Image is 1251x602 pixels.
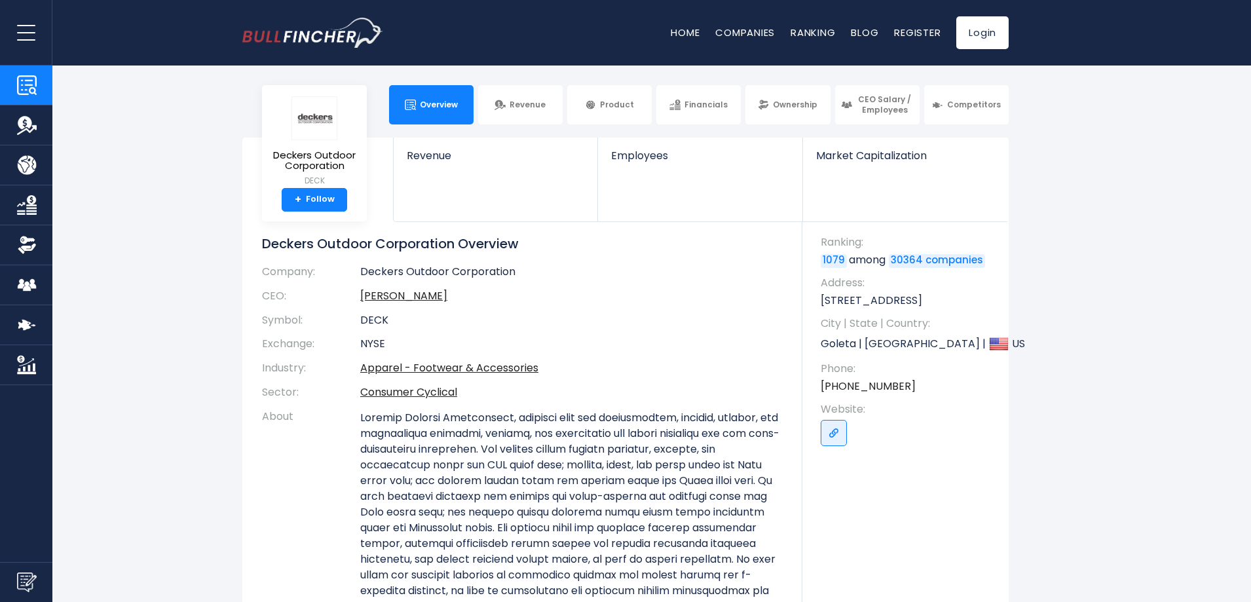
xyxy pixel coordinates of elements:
a: 30364 companies [889,254,985,267]
span: Competitors [947,100,1001,110]
a: Financials [656,85,741,124]
span: Revenue [510,100,546,110]
small: DECK [272,175,356,187]
span: CEO Salary / Employees [856,94,914,115]
span: Deckers Outdoor Corporation [272,150,356,172]
h1: Deckers Outdoor Corporation Overview [262,235,783,252]
a: Companies [715,26,775,39]
td: NYSE [360,332,783,356]
a: Ranking [791,26,835,39]
img: Ownership [17,235,37,255]
td: DECK [360,309,783,333]
a: [PHONE_NUMBER] [821,379,916,394]
a: +Follow [282,188,347,212]
a: CEO Salary / Employees [835,85,920,124]
p: Goleta | [GEOGRAPHIC_DATA] | US [821,334,996,354]
a: Deckers Outdoor Corporation DECK [272,96,357,188]
span: Ownership [773,100,817,110]
th: Company: [262,265,360,284]
img: bullfincher logo [242,18,383,48]
span: Market Capitalization [816,149,994,162]
a: Market Capitalization [803,138,1007,184]
span: Financials [684,100,728,110]
span: Phone: [821,362,996,376]
a: Login [956,16,1009,49]
th: Sector: [262,381,360,405]
a: Go to link [821,420,847,446]
th: Industry: [262,356,360,381]
a: Home [671,26,700,39]
span: City | State | Country: [821,316,996,331]
a: Register [894,26,941,39]
p: [STREET_ADDRESS] [821,293,996,308]
span: Employees [611,149,789,162]
a: Ownership [745,85,830,124]
a: Revenue [394,138,597,184]
span: Overview [420,100,458,110]
a: Consumer Cyclical [360,385,457,400]
a: Revenue [478,85,563,124]
span: Address: [821,276,996,290]
td: Deckers Outdoor Corporation [360,265,783,284]
p: among [821,253,996,267]
strong: + [295,194,301,206]
span: Website: [821,402,996,417]
th: Symbol: [262,309,360,333]
th: CEO: [262,284,360,309]
a: Employees [598,138,802,184]
a: Apparel - Footwear & Accessories [360,360,538,375]
th: Exchange: [262,332,360,356]
a: Product [567,85,652,124]
span: Ranking: [821,235,996,250]
span: Product [600,100,634,110]
a: Blog [851,26,878,39]
a: Competitors [924,85,1009,124]
a: Overview [389,85,474,124]
a: 1079 [821,254,847,267]
a: ceo [360,288,447,303]
a: Go to homepage [242,18,383,48]
span: Revenue [407,149,584,162]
